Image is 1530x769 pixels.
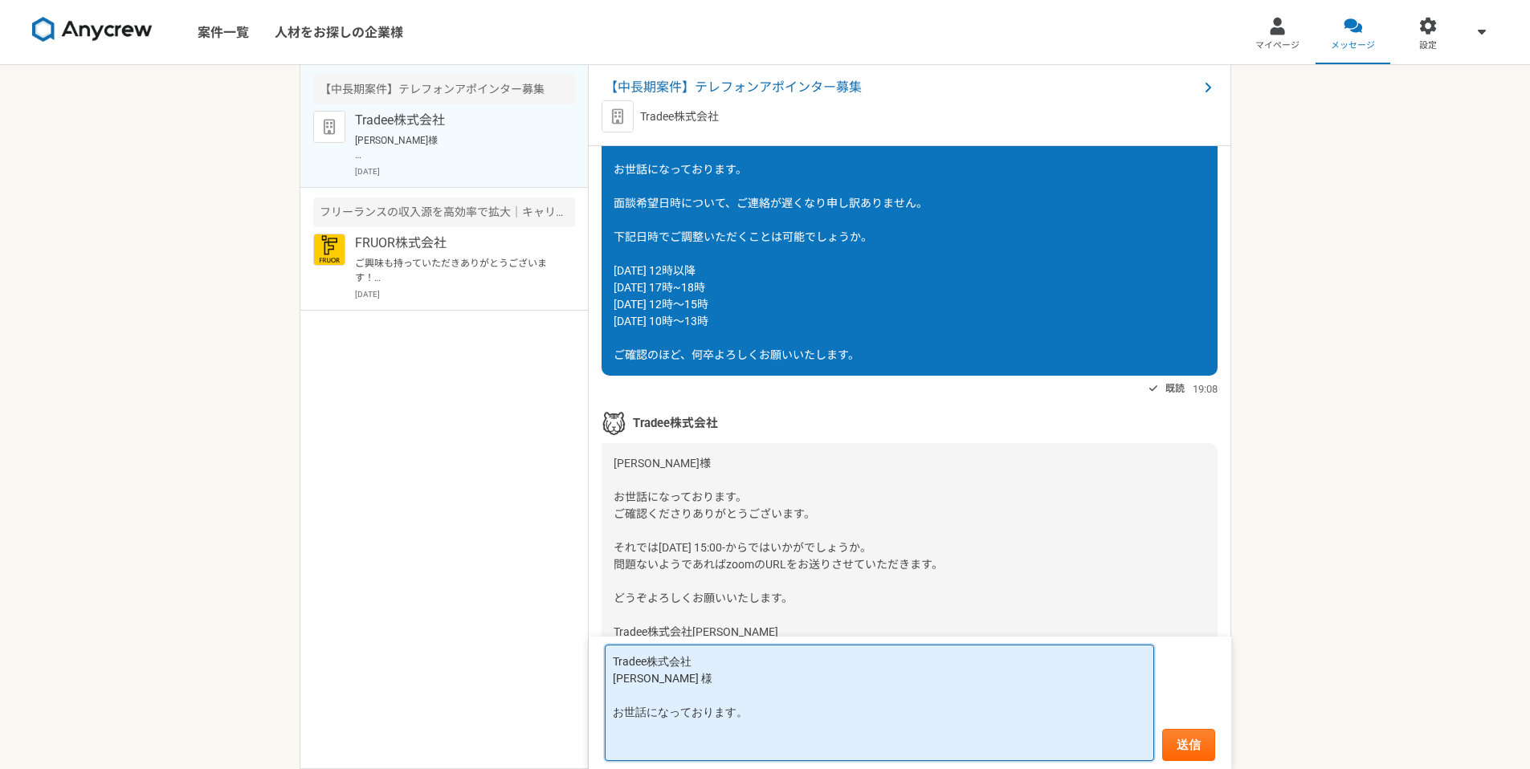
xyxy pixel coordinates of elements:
[355,111,553,130] p: Tradee株式会社
[602,411,626,435] img: %E3%82%B9%E3%82%AF%E3%83%AA%E3%83%BC%E3%83%B3%E3%82%B7%E3%83%A7%E3%83%83%E3%83%88_2025-02-06_21.3...
[640,108,719,125] p: Tradee株式会社
[313,111,345,143] img: default_org_logo-42cde973f59100197ec2c8e796e4974ac8490bb5b08a0eb061ff975e4574aa76.png
[1193,381,1218,397] span: 19:08
[355,133,553,162] p: [PERSON_NAME]様 お世話になっております。 ご確認くださりありがとうございます。 それでは[DATE] 15:00-からではいかがでしょうか。 問題ないようであればzoomのURLを...
[355,288,575,300] p: [DATE]
[602,100,634,132] img: default_org_logo-42cde973f59100197ec2c8e796e4974ac8490bb5b08a0eb061ff975e4574aa76.png
[633,414,718,432] span: Tradee株式会社
[1165,379,1185,398] span: 既読
[1162,729,1215,761] button: 送信
[32,17,153,43] img: 8DqYSo04kwAAAAASUVORK5CYII=
[313,234,345,266] img: FRUOR%E3%83%AD%E3%82%B3%E3%82%99.png
[1419,39,1437,52] span: 設定
[355,256,553,285] p: ご興味も持っていただきありがとうございます！ FRUOR株式会社の[PERSON_NAME]です。 ぜひ一度オンラインにて詳細のご説明がでできればと思っております。 〜〜〜〜〜〜〜〜〜〜〜〜〜〜...
[313,197,575,227] div: フリーランスの収入源を高効率で拡大｜キャリアアドバイザー（完全リモート）
[355,234,553,253] p: FRUOR株式会社
[1255,39,1299,52] span: マイページ
[1331,39,1375,52] span: メッセージ
[313,75,575,104] div: 【中長期案件】テレフォンアポインター募集
[614,457,943,638] span: [PERSON_NAME]様 お世話になっております。 ご確認くださりありがとうございます。 それでは[DATE] 15:00-からではいかがでしょうか。 問題ないようであればzoomのURLを...
[605,645,1154,761] textarea: Tradee株式会社 [PERSON_NAME] 様 お世話になっております。
[355,165,575,177] p: [DATE]
[614,112,928,361] span: Tradee株式会社 [PERSON_NAME] 様 お世話になっております。 面談希望日時について、ご連絡が遅くなり申し訳ありません。 下記日時でご調整いただくことは可能でしょうか。 [DAT...
[605,78,1198,97] span: 【中長期案件】テレフォンアポインター募集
